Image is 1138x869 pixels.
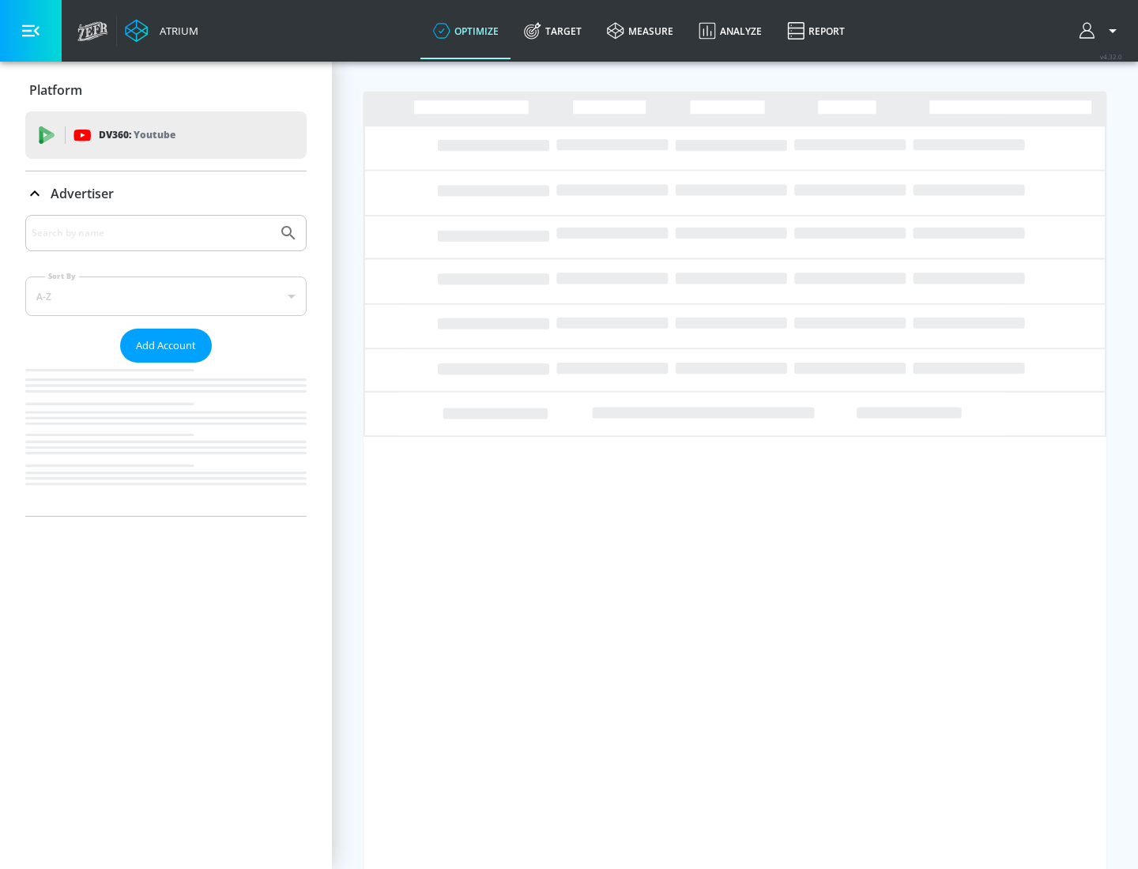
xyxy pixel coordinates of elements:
div: DV360: Youtube [25,111,307,159]
p: Advertiser [51,185,114,202]
a: measure [594,2,686,59]
div: Platform [25,68,307,112]
div: Advertiser [25,215,307,516]
input: Search by name [32,223,271,243]
div: Advertiser [25,171,307,216]
span: v 4.32.0 [1100,52,1122,61]
a: Analyze [686,2,774,59]
label: Sort By [45,271,79,281]
a: optimize [420,2,511,59]
span: Add Account [136,337,196,355]
a: Report [774,2,857,59]
button: Add Account [120,329,212,363]
div: A-Z [25,276,307,316]
p: DV360: [99,126,175,144]
p: Platform [29,81,82,99]
a: Atrium [125,19,198,43]
div: Atrium [153,24,198,38]
a: Target [511,2,594,59]
p: Youtube [134,126,175,143]
nav: list of Advertiser [25,363,307,516]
